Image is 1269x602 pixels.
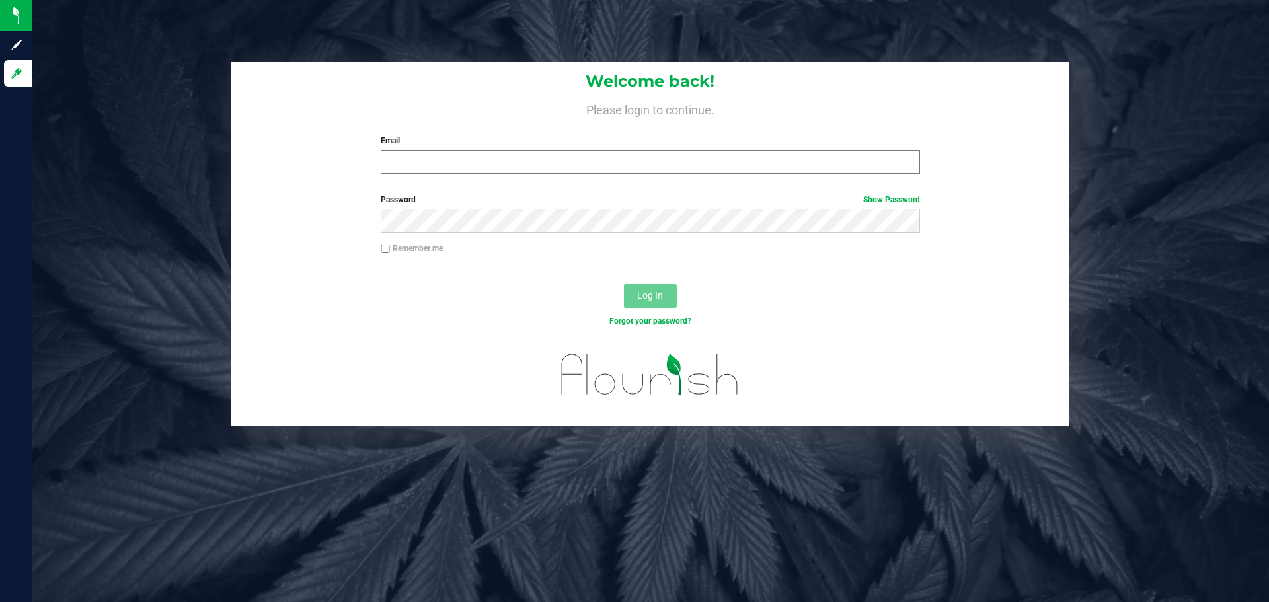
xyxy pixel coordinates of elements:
[381,135,919,147] label: Email
[624,284,677,308] button: Log In
[381,245,390,254] input: Remember me
[10,67,23,80] inline-svg: Log in
[545,341,755,408] img: flourish_logo.svg
[863,195,920,204] a: Show Password
[381,243,443,254] label: Remember me
[231,73,1069,90] h1: Welcome back!
[637,290,663,301] span: Log In
[231,100,1069,116] h4: Please login to continue.
[609,317,691,326] a: Forgot your password?
[10,38,23,52] inline-svg: Sign up
[381,195,416,204] span: Password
